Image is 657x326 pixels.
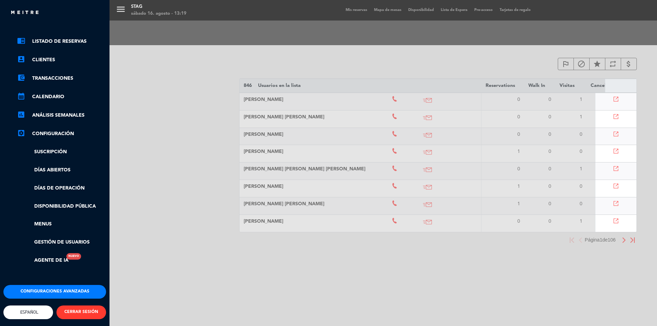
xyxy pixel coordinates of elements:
[17,111,106,119] a: assessmentANÁLISIS SEMANALES
[17,257,68,264] a: Agente de IANuevo
[17,92,25,100] i: calendar_month
[17,110,25,119] i: assessment
[17,220,106,228] a: Menus
[17,74,106,82] a: account_balance_walletTransacciones
[17,93,106,101] a: calendar_monthCalendario
[17,55,25,63] i: account_box
[3,285,106,299] button: Configuraciones avanzadas
[17,37,106,45] a: chrome_reader_modeListado de Reservas
[17,129,25,137] i: settings_applications
[17,74,25,82] i: account_balance_wallet
[17,203,106,210] a: Disponibilidad pública
[17,166,106,174] a: Días abiertos
[17,130,106,138] a: Configuración
[17,37,25,45] i: chrome_reader_mode
[17,184,106,192] a: Días de Operación
[17,148,106,156] a: Suscripción
[10,10,39,15] img: MEITRE
[56,305,106,319] button: CERRAR SESIÓN
[66,253,81,260] div: Nuevo
[17,238,106,246] a: Gestión de usuarios
[17,56,106,64] a: account_boxClientes
[18,310,38,315] span: Español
